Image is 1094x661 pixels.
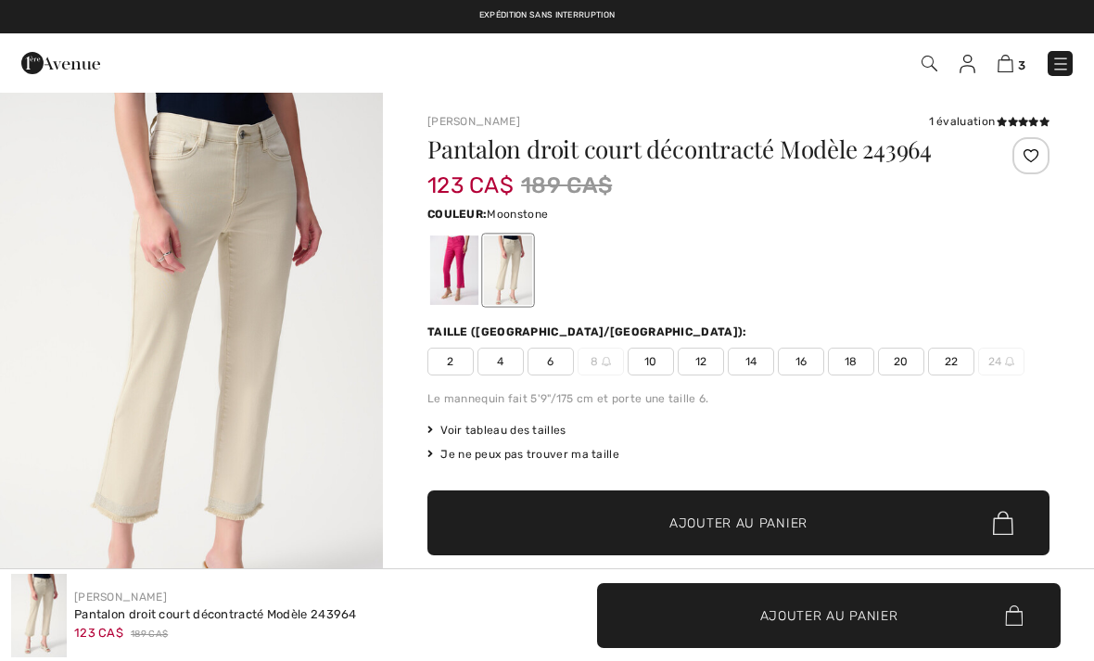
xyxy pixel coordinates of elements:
[728,348,774,375] span: 14
[628,348,674,375] span: 10
[528,348,574,375] span: 6
[74,605,357,624] div: Pantalon droit court décontracté Modèle 243964
[1005,605,1023,626] img: Bag.svg
[928,348,974,375] span: 22
[21,44,100,82] img: 1ère Avenue
[427,154,514,198] span: 123 CA$
[578,348,624,375] span: 8
[521,169,612,202] span: 189 CA$
[21,53,100,70] a: 1ère Avenue
[484,235,532,305] div: Moonstone
[597,583,1061,648] button: Ajouter au panier
[487,208,548,221] span: Moonstone
[427,208,487,221] span: Couleur:
[602,357,611,366] img: ring-m.svg
[131,628,168,642] span: 189 CA$
[978,348,1024,375] span: 24
[778,348,824,375] span: 16
[11,574,67,657] img: Pantalon Droit Court D&eacute;contract&eacute; mod&egrave;le 243964
[1018,58,1025,72] span: 3
[669,514,808,533] span: Ajouter au panier
[427,324,751,340] div: Taille ([GEOGRAPHIC_DATA]/[GEOGRAPHIC_DATA]):
[760,605,898,625] span: Ajouter au panier
[427,490,1049,555] button: Ajouter au panier
[960,55,975,73] img: Mes infos
[922,56,937,71] img: Recherche
[1005,357,1014,366] img: ring-m.svg
[74,626,123,640] span: 123 CA$
[998,55,1013,72] img: Panier d'achat
[427,390,1049,407] div: Le mannequin fait 5'9"/175 cm et porte une taille 6.
[427,115,520,128] a: [PERSON_NAME]
[1051,55,1070,73] img: Menu
[993,511,1013,535] img: Bag.svg
[929,113,1049,130] div: 1 évaluation
[427,348,474,375] span: 2
[477,348,524,375] span: 4
[828,348,874,375] span: 18
[430,235,478,305] div: Geranium
[74,591,167,604] a: [PERSON_NAME]
[878,348,924,375] span: 20
[427,137,946,161] h1: Pantalon droit court décontracté Modèle 243964
[427,422,566,439] span: Voir tableau des tailles
[998,52,1025,74] a: 3
[678,348,724,375] span: 12
[427,446,1049,463] div: Je ne peux pas trouver ma taille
